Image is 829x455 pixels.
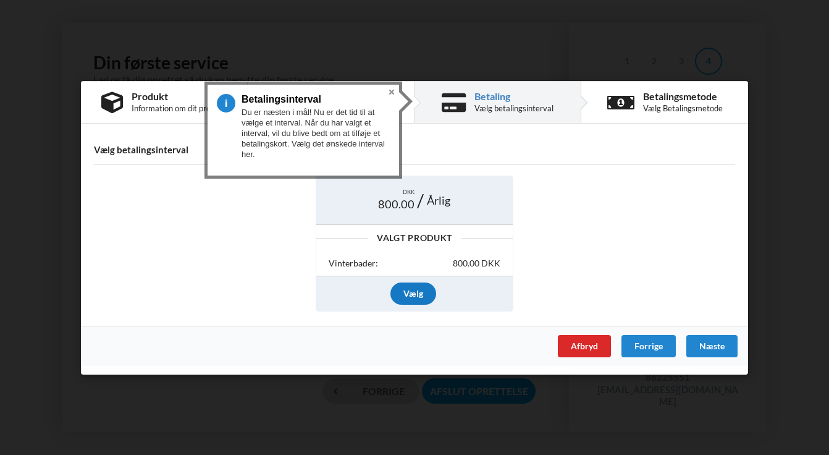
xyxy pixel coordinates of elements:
h4: Vælg betalingsinterval [94,144,735,156]
div: Næste [686,334,738,357]
div: Du er næsten i mål! Nu er det tid til at vælge et interval. Når du har valgt et interval, vil du ... [242,102,390,159]
div: Forrige [621,334,676,357]
div: Vælg [390,283,436,305]
div: Produkt [132,91,227,101]
div: Betalingsmetode [643,91,723,101]
span: 5 [217,94,242,113]
h3: Betalingsinterval [242,93,381,105]
div: Vælg betalingsinterval [474,103,553,113]
div: 800.00 DKK [453,257,500,270]
div: Information om dit produkt [132,103,227,113]
button: Close [384,85,399,100]
div: Årlig [421,189,457,212]
div: Vinterbader: [329,257,378,270]
span: DKK [403,189,414,197]
div: Betaling [474,91,553,101]
div: Vælg Betalingsmetode [643,103,723,113]
div: Afbryd [558,334,611,357]
div: Valgt Produkt [316,234,513,242]
span: 800.00 [378,197,414,212]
